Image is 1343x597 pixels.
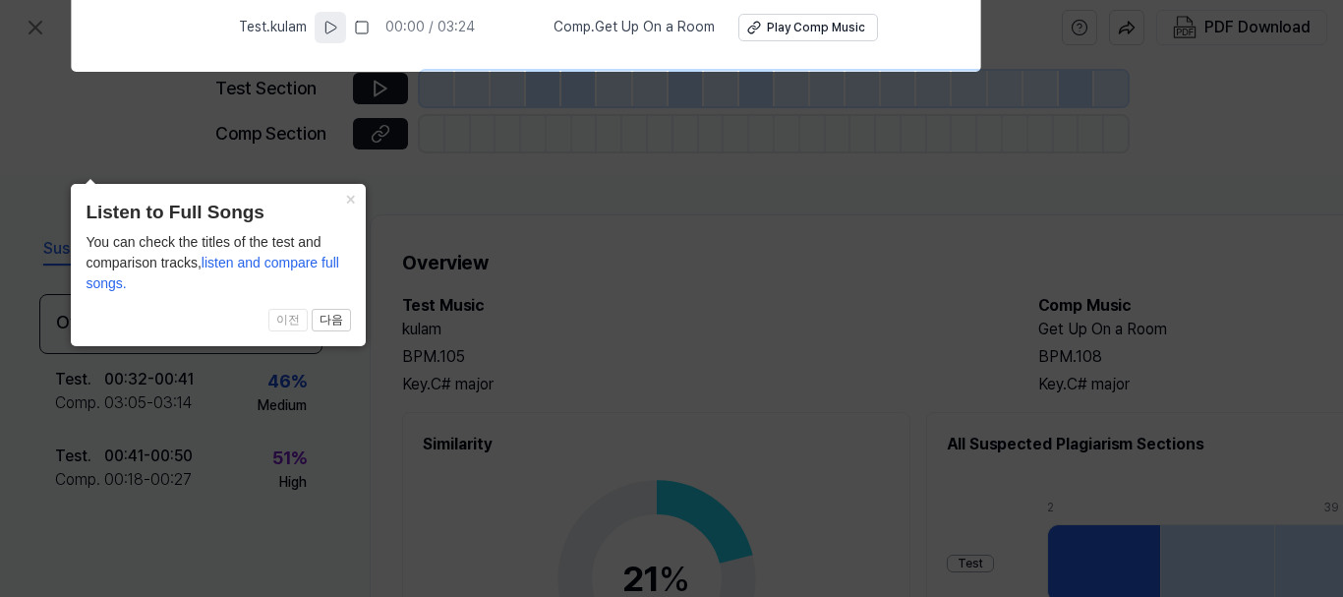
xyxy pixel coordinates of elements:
header: Listen to Full Songs [86,199,351,227]
button: Play Comp Music [738,14,878,41]
div: You can check the titles of the test and comparison tracks, [86,232,351,294]
span: listen and compare full songs. [86,255,339,291]
div: 00:00 / 03:24 [385,18,475,37]
div: Play Comp Music [767,20,865,36]
span: Comp . Get Up On a Room [554,18,715,37]
span: Test . kulam [239,18,307,37]
button: 다음 [312,309,351,332]
button: Close [334,184,366,211]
